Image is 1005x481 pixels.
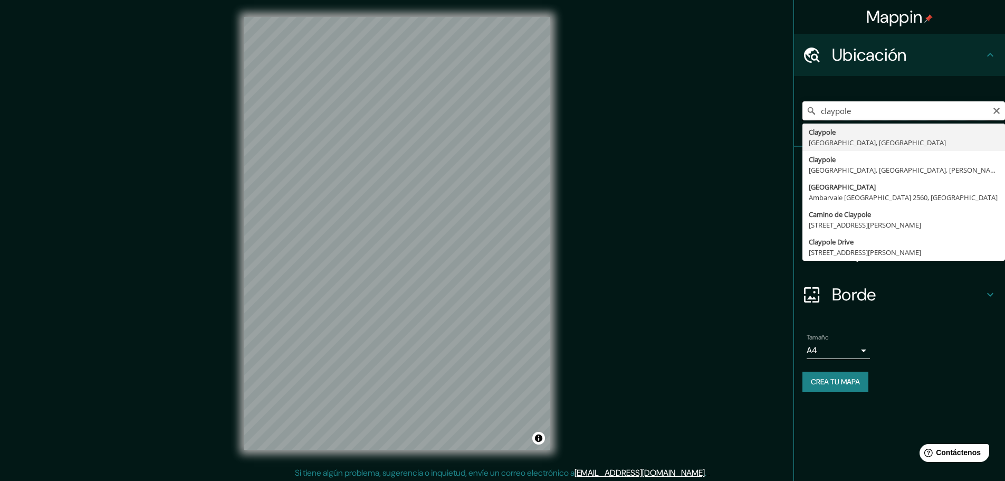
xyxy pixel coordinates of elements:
[794,34,1005,76] div: Ubicación
[532,432,545,445] button: Activar o desactivar atribución
[295,467,575,478] font: Si tiene algún problema, sugerencia o inquietud, envíe un correo electrónico a
[802,372,868,392] button: Crea tu mapa
[809,182,876,192] font: [GEOGRAPHIC_DATA]
[832,44,907,66] font: Ubicación
[794,273,1005,316] div: Borde
[809,193,998,202] font: Ambarvale [GEOGRAPHIC_DATA] 2560, [GEOGRAPHIC_DATA]
[708,467,710,478] font: .
[811,377,860,386] font: Crea tu mapa
[706,467,708,478] font: .
[809,138,946,147] font: [GEOGRAPHIC_DATA], [GEOGRAPHIC_DATA]
[807,342,870,359] div: A4
[575,467,705,478] a: [EMAIL_ADDRESS][DOMAIN_NAME]
[244,17,550,450] canvas: Mapa
[809,237,854,247] font: Claypole Drive
[809,210,871,219] font: Camino de Claypole
[809,220,921,230] font: [STREET_ADDRESS][PERSON_NAME]
[794,147,1005,189] div: Patas
[809,127,836,137] font: Claypole
[911,440,993,469] iframe: Lanzador de widgets de ayuda
[866,6,923,28] font: Mappin
[794,189,1005,231] div: Estilo
[807,345,817,356] font: A4
[807,333,828,342] font: Tamaño
[992,105,1001,115] button: Claro
[809,155,836,164] font: Claypole
[924,14,933,23] img: pin-icon.png
[802,101,1005,120] input: Elige tu ciudad o zona
[832,284,876,306] font: Borde
[809,248,921,257] font: [STREET_ADDRESS][PERSON_NAME]
[794,231,1005,273] div: Disposición
[705,467,706,478] font: .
